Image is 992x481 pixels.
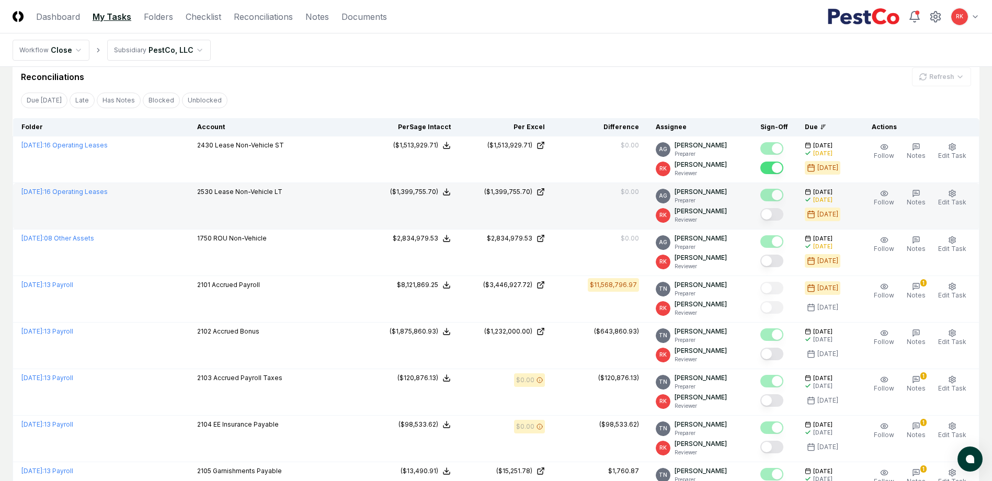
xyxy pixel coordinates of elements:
[468,466,545,476] a: ($15,251.78)
[907,245,926,253] span: Notes
[21,281,73,289] a: [DATE]:13 Payroll
[675,373,727,383] p: [PERSON_NAME]
[21,467,44,475] span: [DATE] :
[21,188,44,196] span: [DATE] :
[936,234,968,256] button: Edit Task
[760,441,783,453] button: Mark complete
[659,304,667,312] span: RK
[760,394,783,407] button: Mark complete
[487,234,532,243] div: $2,834,979.53
[143,93,180,108] button: Blocked
[872,280,896,302] button: Follow
[813,235,833,243] span: [DATE]
[938,384,966,392] span: Edit Task
[905,327,928,349] button: Notes
[907,431,926,439] span: Notes
[21,420,73,428] a: [DATE]:13 Payroll
[675,336,727,344] p: Preparer
[401,466,438,476] div: ($13,490.91)
[590,280,637,290] div: $11,568,796.97
[598,373,639,383] div: ($120,876.13)
[186,10,221,23] a: Checklist
[675,466,727,476] p: [PERSON_NAME]
[813,150,833,157] div: [DATE]
[872,187,896,209] button: Follow
[659,192,667,200] span: AG
[647,118,752,136] th: Assignee
[936,327,968,349] button: Edit Task
[872,141,896,163] button: Follow
[905,420,928,442] button: 1Notes
[13,40,211,61] nav: breadcrumb
[817,163,838,173] div: [DATE]
[813,328,833,336] span: [DATE]
[213,467,282,475] span: Garnishments Payable
[675,383,727,391] p: Preparer
[214,188,282,196] span: Lease Non-Vehicle LT
[675,346,727,356] p: [PERSON_NAME]
[390,187,451,197] button: ($1,399,755.70)
[920,465,927,473] div: 1
[197,122,357,132] div: Account
[21,327,44,335] span: [DATE] :
[760,255,783,267] button: Mark complete
[305,10,329,23] a: Notes
[760,208,783,221] button: Mark complete
[956,13,963,20] span: RK
[182,93,227,108] button: Unblocked
[234,10,293,23] a: Reconciliations
[675,429,727,437] p: Preparer
[813,382,833,390] div: [DATE]
[390,327,451,336] button: ($1,875,860.93)
[907,338,926,346] span: Notes
[760,189,783,201] button: Mark complete
[675,262,727,270] p: Reviewer
[920,419,927,426] div: 1
[599,420,639,429] div: ($98,533.62)
[874,384,894,392] span: Follow
[827,8,900,25] img: PestCo logo
[675,216,727,224] p: Reviewer
[393,234,438,243] div: $2,834,979.53
[905,187,928,209] button: Notes
[398,420,438,429] div: ($98,533.62)
[393,141,438,150] div: ($1,513,929.71)
[659,165,667,173] span: RK
[21,467,73,475] a: [DATE]:13 Payroll
[872,234,896,256] button: Follow
[484,187,532,197] div: ($1,399,755.70)
[813,243,833,250] div: [DATE]
[760,235,783,248] button: Mark complete
[553,118,647,136] th: Difference
[675,449,727,456] p: Reviewer
[398,420,451,429] button: ($98,533.62)
[594,327,639,336] div: ($643,860.93)
[215,141,284,149] span: Lease Non-Vehicle ST
[675,169,727,177] p: Reviewer
[21,71,84,83] div: Reconciliations
[21,374,73,382] a: [DATE]:13 Payroll
[675,356,727,363] p: Reviewer
[144,10,173,23] a: Folders
[813,467,833,475] span: [DATE]
[659,351,667,359] span: RK
[197,141,213,149] span: 2430
[920,372,927,380] div: 1
[365,118,459,136] th: Per Sage Intacct
[659,471,667,479] span: TN
[659,238,667,246] span: AG
[659,397,667,405] span: RK
[905,234,928,256] button: Notes
[907,291,926,299] span: Notes
[813,421,833,429] span: [DATE]
[874,152,894,159] span: Follow
[621,141,639,150] div: $0.00
[938,431,966,439] span: Edit Task
[817,442,838,452] div: [DATE]
[213,327,259,335] span: Accrued Bonus
[21,93,67,108] button: Due Today
[468,327,545,336] a: ($1,232,000.00)
[659,258,667,266] span: RK
[468,141,545,150] a: ($1,513,929.71)
[817,396,838,405] div: [DATE]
